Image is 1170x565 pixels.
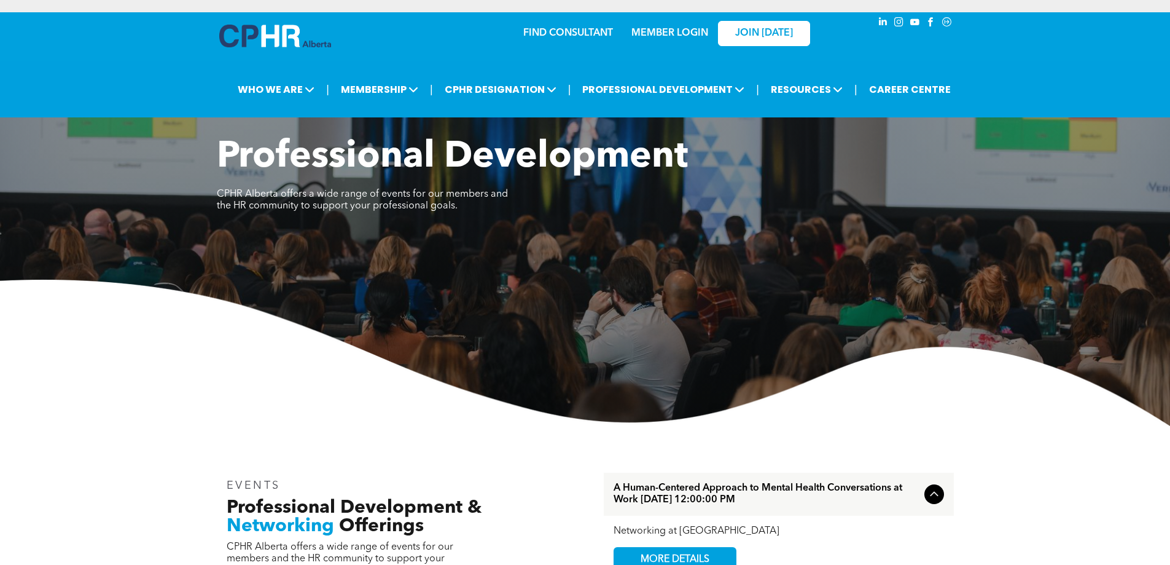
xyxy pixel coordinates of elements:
img: A blue and white logo for cp alberta [219,25,331,47]
a: CAREER CENTRE [865,78,954,101]
span: JOIN [DATE] [735,28,793,39]
a: linkedin [876,15,890,32]
li: | [854,77,857,102]
a: Social network [940,15,954,32]
span: MEMBERSHIP [337,78,422,101]
span: CPHR Alberta offers a wide range of events for our members and the HR community to support your p... [217,189,508,211]
li: | [430,77,433,102]
div: Networking at [GEOGRAPHIC_DATA] [614,526,944,537]
li: | [326,77,329,102]
span: Networking [227,517,334,535]
li: | [568,77,571,102]
a: instagram [892,15,906,32]
a: FIND CONSULTANT [523,28,613,38]
span: EVENTS [227,480,281,491]
span: Professional Development & [227,499,482,517]
span: Offerings [339,517,424,535]
span: Professional Development [217,139,688,176]
a: MEMBER LOGIN [631,28,708,38]
span: PROFESSIONAL DEVELOPMENT [579,78,748,101]
span: RESOURCES [767,78,846,101]
li: | [756,77,759,102]
a: youtube [908,15,922,32]
a: JOIN [DATE] [718,21,810,46]
span: CPHR DESIGNATION [441,78,560,101]
span: WHO WE ARE [234,78,318,101]
span: A Human-Centered Approach to Mental Health Conversations at Work [DATE] 12:00:00 PM [614,483,919,506]
a: facebook [924,15,938,32]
